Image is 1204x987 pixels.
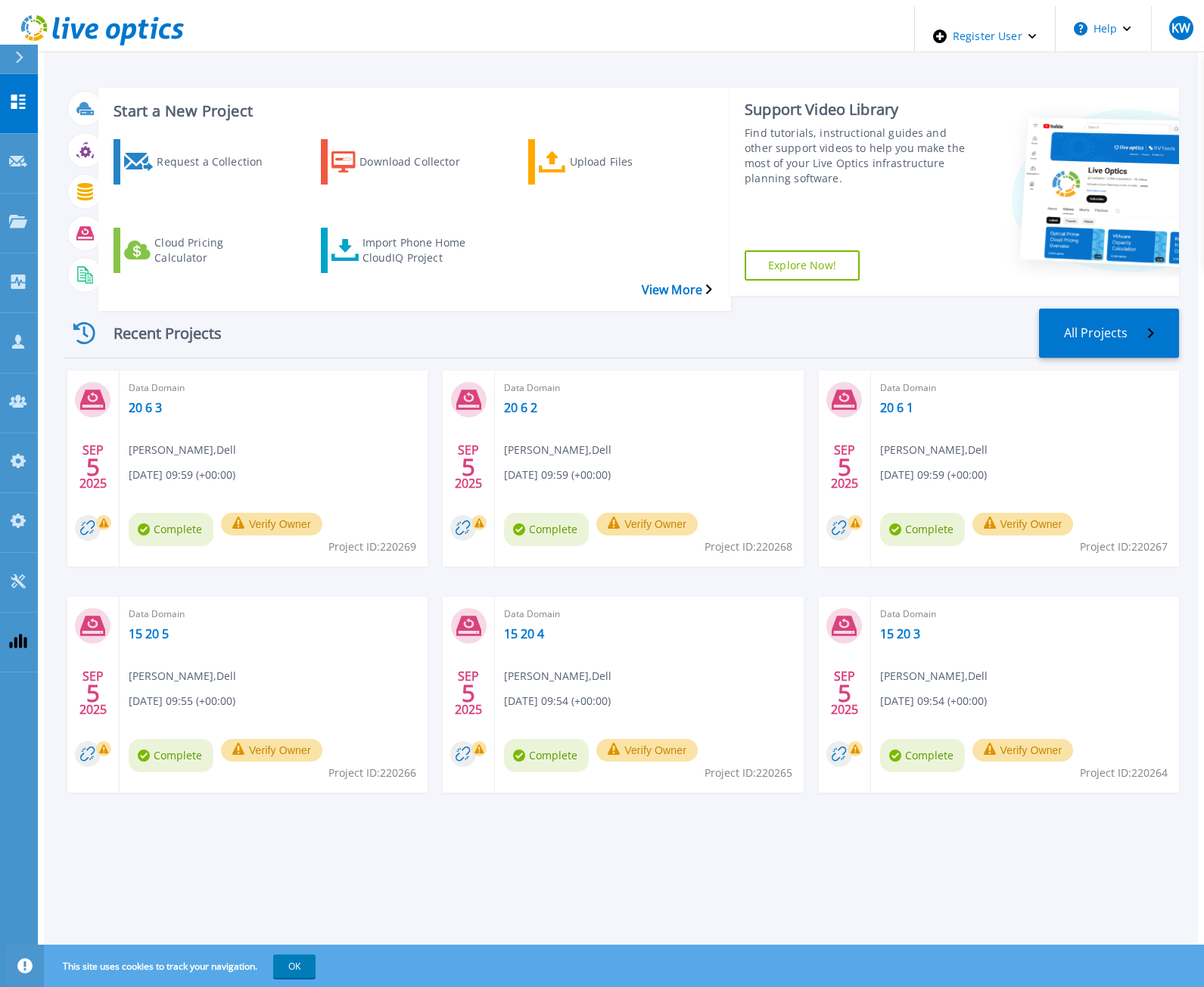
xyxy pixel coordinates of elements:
[157,143,278,181] div: Request a Collection
[273,954,316,978] button: OK
[114,139,297,185] a: Request a Collection
[114,228,297,273] a: Cloud Pricing Calculator
[1056,6,1150,51] button: Help
[642,283,712,297] a: View More
[880,400,913,415] a: 20 6 1
[129,739,213,772] span: Complete
[880,380,1170,396] span: Data Domain
[359,143,481,181] div: Download Collector
[454,439,483,495] div: SEP 2025
[504,668,611,684] span: [PERSON_NAME] , Dell
[129,513,213,546] span: Complete
[745,250,860,281] a: Explore Now!
[504,693,611,709] span: [DATE] 09:54 (+00:00)
[321,139,504,185] a: Download Collector
[504,467,611,483] span: [DATE] 09:59 (+00:00)
[1171,22,1190,34] span: KW
[362,231,484,269] div: Import Phone Home CloudIQ Project
[745,100,971,119] div: Support Video Library
[86,687,100,700] span: 5
[129,467,235,483] span: [DATE] 09:59 (+00:00)
[504,442,611,458] span: [PERSON_NAME] , Dell
[129,606,418,622] span: Data Domain
[596,739,698,762] button: Verify Owner
[972,739,1074,762] button: Verify Owner
[86,461,100,473] span: 5
[154,231,275,269] div: Cloud Pricing Calculator
[462,687,475,700] span: 5
[504,739,589,772] span: Complete
[129,400,162,415] a: 20 6 3
[129,626,169,641] a: 15 20 5
[880,626,920,641] a: 15 20 3
[880,606,1170,622] span: Data Domain
[454,666,483,721] div: SEP 2025
[880,513,965,546] span: Complete
[880,668,988,684] span: [PERSON_NAME] , Dell
[504,606,794,622] span: Data Domain
[504,380,794,396] span: Data Domain
[745,126,971,186] div: Find tutorials, instructional guides and other support videos to help you make the most of your L...
[48,954,316,978] span: This site uses cookies to track your navigation.
[972,513,1074,535] button: Verify Owner
[504,513,589,546] span: Complete
[570,143,691,181] div: Upload Files
[838,461,851,473] span: 5
[596,513,698,535] button: Verify Owner
[1080,539,1168,555] span: Project ID: 220267
[838,687,851,700] span: 5
[64,315,246,352] div: Recent Projects
[221,739,322,762] button: Verify Owner
[129,380,418,396] span: Data Domain
[129,693,235,709] span: [DATE] 09:55 (+00:00)
[705,539,792,555] span: Project ID: 220268
[830,666,859,721] div: SEP 2025
[114,103,711,119] h3: Start a New Project
[462,461,475,473] span: 5
[528,139,711,185] a: Upload Files
[328,765,416,781] span: Project ID: 220266
[328,539,416,555] span: Project ID: 220269
[915,6,1055,67] div: Register User
[221,513,322,535] button: Verify Owner
[880,693,987,709] span: [DATE] 09:54 (+00:00)
[79,666,107,721] div: SEP 2025
[504,400,537,415] a: 20 6 2
[880,467,987,483] span: [DATE] 09:59 (+00:00)
[504,626,544,641] a: 15 20 4
[79,439,107,495] div: SEP 2025
[880,739,965,772] span: Complete
[129,442,236,458] span: [PERSON_NAME] , Dell
[830,439,859,495] div: SEP 2025
[129,668,236,684] span: [PERSON_NAME] , Dell
[705,765,792,781] span: Project ID: 220265
[1080,765,1168,781] span: Project ID: 220264
[1039,309,1179,358] a: All Projects
[880,442,988,458] span: [PERSON_NAME] , Dell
